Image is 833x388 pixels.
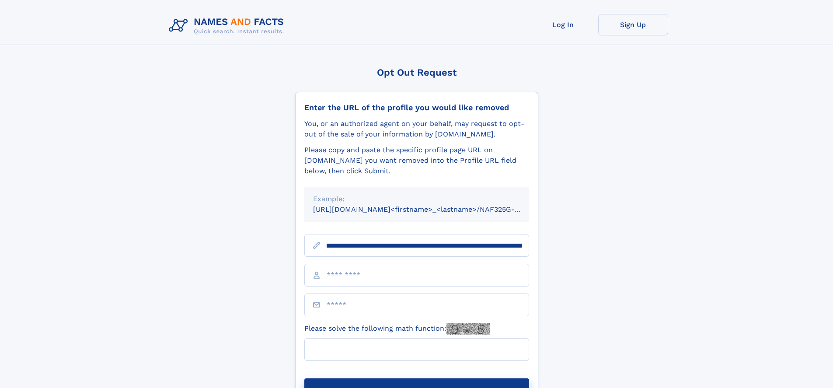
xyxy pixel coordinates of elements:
[304,119,529,140] div: You, or an authorized agent on your behalf, may request to opt-out of the sale of your informatio...
[304,145,529,176] div: Please copy and paste the specific profile page URL on [DOMAIN_NAME] you want removed into the Pr...
[313,205,546,213] small: [URL][DOMAIN_NAME]<firstname>_<lastname>/NAF325G-xxxxxxxx
[528,14,598,35] a: Log In
[304,103,529,112] div: Enter the URL of the profile you would like removed
[598,14,668,35] a: Sign Up
[313,194,520,204] div: Example:
[304,323,490,335] label: Please solve the following math function:
[165,14,291,38] img: Logo Names and Facts
[295,67,538,78] div: Opt Out Request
